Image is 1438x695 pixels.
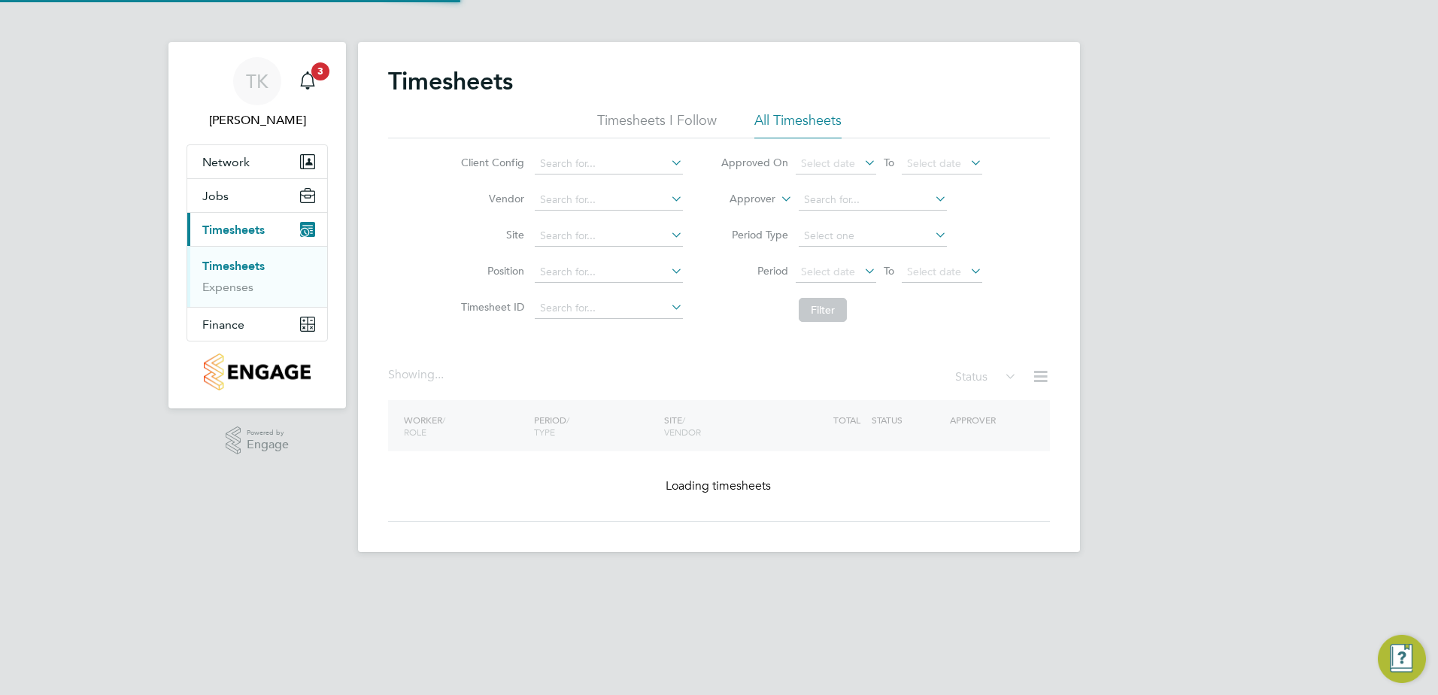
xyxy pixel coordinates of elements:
[187,213,327,246] button: Timesheets
[799,226,947,247] input: Select one
[187,111,328,129] span: Tyler Kelly
[535,190,683,211] input: Search for...
[226,426,290,455] a: Powered byEngage
[708,192,775,207] label: Approver
[187,179,327,212] button: Jobs
[311,62,329,80] span: 3
[202,155,250,169] span: Network
[187,145,327,178] button: Network
[907,156,961,170] span: Select date
[187,354,328,390] a: Go to home page
[721,228,788,241] label: Period Type
[202,223,265,237] span: Timesheets
[202,189,229,203] span: Jobs
[457,192,524,205] label: Vendor
[246,71,268,91] span: TK
[247,439,289,451] span: Engage
[721,264,788,278] label: Period
[457,300,524,314] label: Timesheet ID
[293,57,323,105] a: 3
[202,259,265,273] a: Timesheets
[202,280,253,294] a: Expenses
[1378,635,1426,683] button: Engage Resource Center
[721,156,788,169] label: Approved On
[204,354,310,390] img: countryside-properties-logo-retina.png
[955,367,1020,388] div: Status
[799,298,847,322] button: Filter
[202,317,244,332] span: Finance
[754,111,842,138] li: All Timesheets
[907,265,961,278] span: Select date
[799,190,947,211] input: Search for...
[597,111,717,138] li: Timesheets I Follow
[168,42,346,408] nav: Main navigation
[187,57,328,129] a: TK[PERSON_NAME]
[535,298,683,319] input: Search for...
[879,261,899,281] span: To
[187,308,327,341] button: Finance
[535,226,683,247] input: Search for...
[801,265,855,278] span: Select date
[535,153,683,175] input: Search for...
[879,153,899,172] span: To
[388,367,447,383] div: Showing
[457,264,524,278] label: Position
[435,367,444,382] span: ...
[247,426,289,439] span: Powered by
[535,262,683,283] input: Search for...
[801,156,855,170] span: Select date
[187,246,327,307] div: Timesheets
[457,228,524,241] label: Site
[388,66,513,96] h2: Timesheets
[457,156,524,169] label: Client Config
